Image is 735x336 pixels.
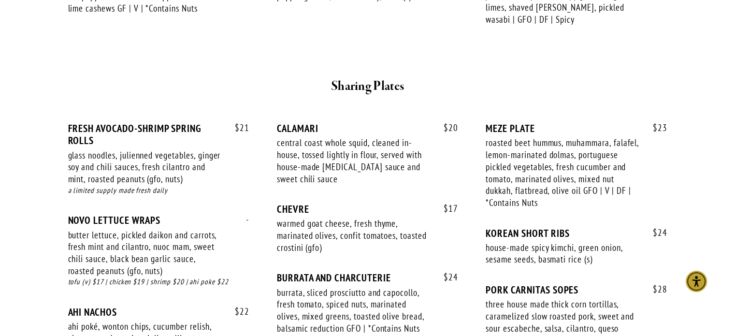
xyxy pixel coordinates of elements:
[68,122,249,146] div: FRESH AVOCADO-SHRIMP SPRING ROLLS
[235,122,240,133] span: $
[444,271,448,283] span: $
[277,272,458,284] div: BURRATA AND CHARCUTERIE
[235,306,240,317] span: $
[68,185,249,196] div: a limited supply made fresh daily
[486,242,639,265] div: house-made spicy kimchi, green onion, sesame seeds, basmati rice (s)
[486,284,667,296] div: PORK CARNITAS SOPES
[653,283,658,295] span: $
[277,218,431,253] div: warmed goat cheese, fresh thyme, marinated olives, confit tomatoes, toasted crostini (gfo)
[68,214,249,226] div: NOVO LETTUCE WRAPS
[225,306,249,317] span: 22
[68,306,249,318] div: AHI NACHOS
[643,122,667,133] span: 23
[277,137,431,185] div: central coast whole squid, cleaned in-house, tossed lightly in flour, served with house-made [MED...
[653,227,658,238] span: $
[277,203,458,215] div: CHEVRE
[331,78,404,95] strong: Sharing Plates
[277,122,458,134] div: CALAMARI
[643,284,667,295] span: 28
[68,229,222,277] div: butter lettuce, pickled daikon and carrots, fresh mint and cilantro, nuoc mam, sweet chili sauce,...
[236,214,249,225] span: -
[434,272,458,283] span: 24
[434,122,458,133] span: 20
[486,137,639,208] div: roasted beet hummus, muhammara, falafel, lemon-marinated dolmas, portuguese pickled vegetables, f...
[434,203,458,214] span: 17
[68,277,249,288] div: tofu (v) $17 | chicken $19 | shrimp $20 | ahi poke $22
[68,149,222,185] div: glass noodles, julienned vegetables, ginger soy and chili sauces, fresh cilantro and mint, roaste...
[486,122,667,134] div: MEZE PLATE
[686,271,707,292] div: Accessibility Menu
[225,122,249,133] span: 21
[643,227,667,238] span: 24
[444,203,448,214] span: $
[277,287,431,335] div: burrata, sliced prosciutto and capocollo, fresh tomato, spiced nuts, marinated olives, mixed gree...
[486,227,667,239] div: KOREAN SHORT RIBS
[444,122,448,133] span: $
[653,122,658,133] span: $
